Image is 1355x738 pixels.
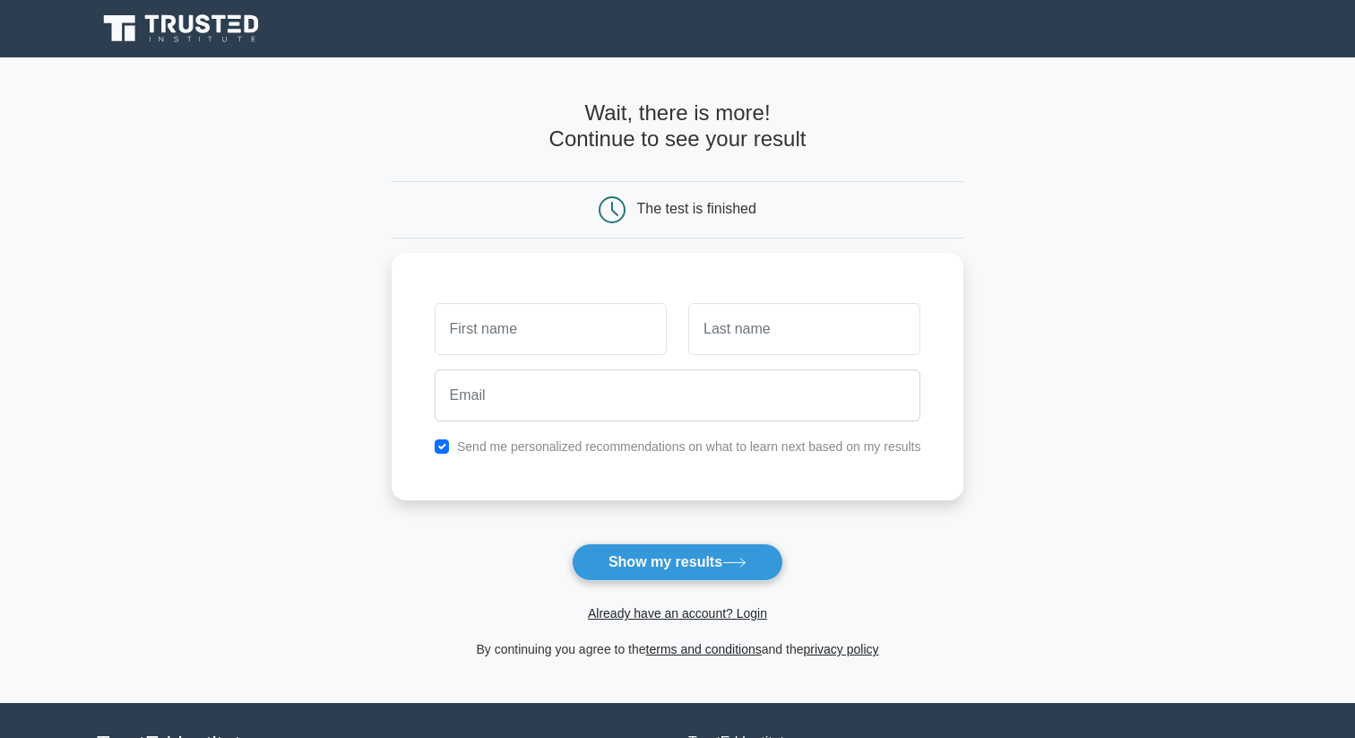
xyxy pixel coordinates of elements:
a: terms and conditions [646,642,762,656]
div: By continuing you agree to the and the [381,638,975,660]
h4: Wait, there is more! Continue to see your result [392,100,964,152]
input: Email [435,369,921,421]
input: First name [435,303,667,355]
a: privacy policy [804,642,879,656]
button: Show my results [572,543,783,581]
div: The test is finished [637,201,756,216]
input: Last name [688,303,920,355]
a: Already have an account? Login [588,606,767,621]
label: Send me personalized recommendations on what to learn next based on my results [457,439,921,454]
